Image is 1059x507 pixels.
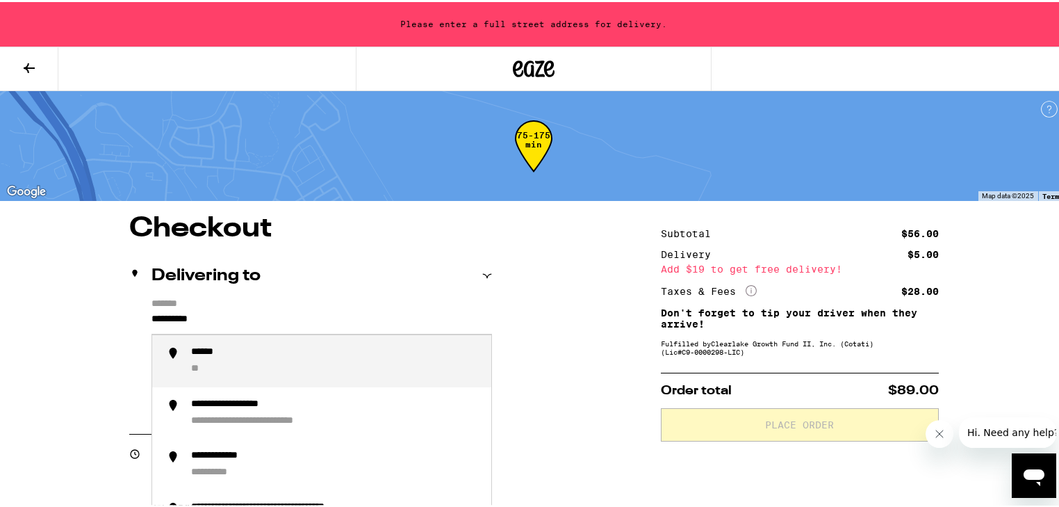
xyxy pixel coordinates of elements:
button: Place Order [661,406,939,440]
iframe: Button to launch messaging window [1012,451,1056,496]
div: $56.00 [901,227,939,236]
iframe: Message from company [959,415,1056,446]
div: 75-175 min [515,129,552,181]
span: $89.00 [888,383,939,395]
p: Don't forget to tip your driver when they arrive! [661,305,939,328]
div: Delivery [661,248,721,257]
div: Subtotal [661,227,721,236]
span: Place Order [765,418,834,428]
span: Order total [661,383,732,395]
div: Add $19 to get free delivery! [661,262,939,272]
span: Map data ©2025 [982,190,1034,198]
iframe: Close message [926,418,953,446]
h1: Checkout [129,213,492,241]
img: Google [3,181,49,199]
div: Fulfilled by Clearlake Growth Fund II, Inc. (Cotati) (Lic# C9-0000298-LIC ) [661,337,939,354]
div: $28.00 [901,284,939,294]
div: $5.00 [908,248,939,257]
a: Open this area in Google Maps (opens a new window) [3,181,49,199]
div: Taxes & Fees [661,283,757,296]
h2: Delivering to [151,266,261,282]
span: Hi. Need any help? [8,10,100,21]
